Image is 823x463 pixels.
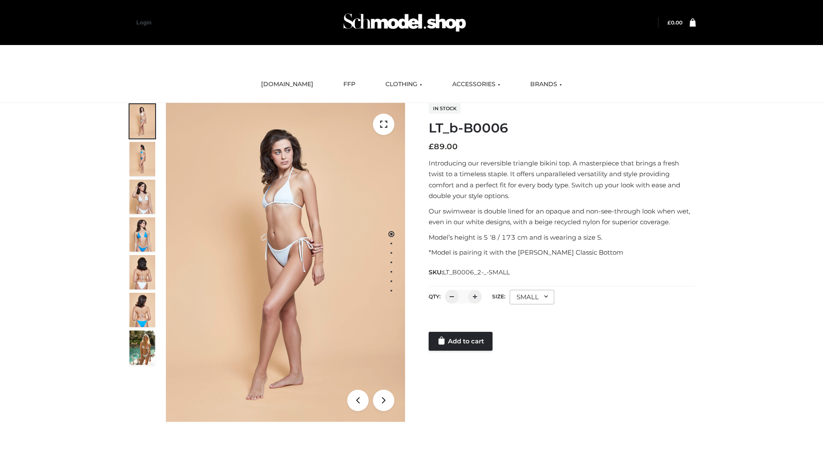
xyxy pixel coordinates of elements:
[129,142,155,176] img: ArielClassicBikiniTop_CloudNine_AzureSky_OW114ECO_2-scaled.jpg
[667,19,682,26] bdi: 0.00
[429,142,434,151] span: £
[379,75,429,94] a: CLOTHING
[524,75,568,94] a: BRANDS
[255,75,320,94] a: [DOMAIN_NAME]
[129,217,155,252] img: ArielClassicBikiniTop_CloudNine_AzureSky_OW114ECO_4-scaled.jpg
[429,206,696,228] p: Our swimwear is double lined for an opaque and non-see-through look when wet, even in our white d...
[337,75,362,94] a: FFP
[429,332,493,351] a: Add to cart
[429,120,696,136] h1: LT_b-B0006
[129,331,155,365] img: Arieltop_CloudNine_AzureSky2.jpg
[129,180,155,214] img: ArielClassicBikiniTop_CloudNine_AzureSky_OW114ECO_3-scaled.jpg
[492,293,505,300] label: Size:
[166,103,405,422] img: ArielClassicBikiniTop_CloudNine_AzureSky_OW114ECO_1
[129,104,155,138] img: ArielClassicBikiniTop_CloudNine_AzureSky_OW114ECO_1-scaled.jpg
[429,103,461,114] span: In stock
[136,19,151,26] a: Login
[129,293,155,327] img: ArielClassicBikiniTop_CloudNine_AzureSky_OW114ECO_8-scaled.jpg
[129,255,155,289] img: ArielClassicBikiniTop_CloudNine_AzureSky_OW114ECO_7-scaled.jpg
[446,75,507,94] a: ACCESSORIES
[429,232,696,243] p: Model’s height is 5 ‘8 / 173 cm and is wearing a size S.
[510,290,554,304] div: SMALL
[667,19,682,26] a: £0.00
[429,293,441,300] label: QTY:
[443,268,510,276] span: LT_B0006_2-_-SMALL
[667,19,671,26] span: £
[429,158,696,201] p: Introducing our reversible triangle bikini top. A masterpiece that brings a fresh twist to a time...
[429,247,696,258] p: *Model is pairing it with the [PERSON_NAME] Classic Bottom
[340,6,469,39] img: Schmodel Admin 964
[429,142,458,151] bdi: 89.00
[429,267,511,277] span: SKU:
